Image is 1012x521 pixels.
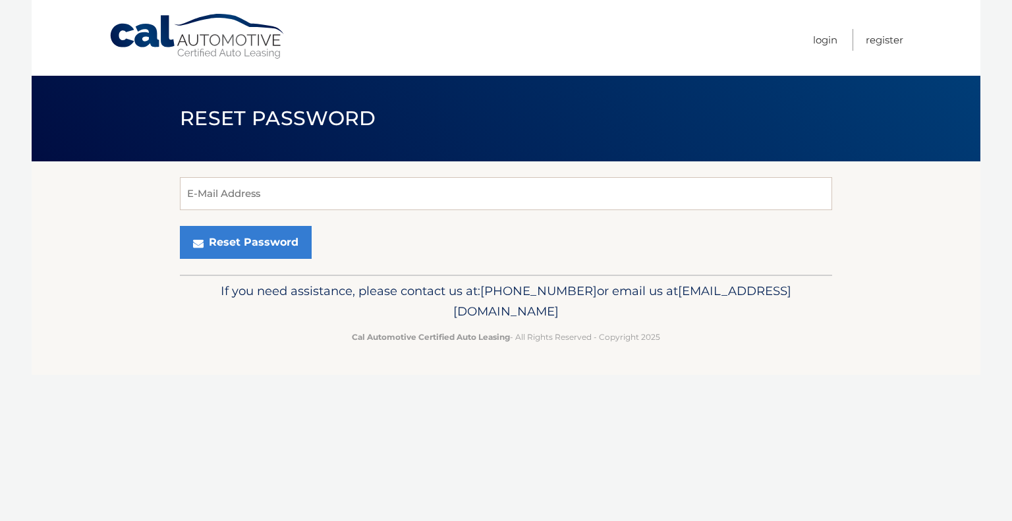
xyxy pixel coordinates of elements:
button: Reset Password [180,226,312,259]
a: Register [866,29,903,51]
span: [PHONE_NUMBER] [480,283,597,298]
span: Reset Password [180,106,376,130]
strong: Cal Automotive Certified Auto Leasing [352,332,510,342]
a: Cal Automotive [109,13,287,60]
input: E-Mail Address [180,177,832,210]
a: Login [813,29,837,51]
p: If you need assistance, please contact us at: or email us at [188,281,824,323]
p: - All Rights Reserved - Copyright 2025 [188,330,824,344]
